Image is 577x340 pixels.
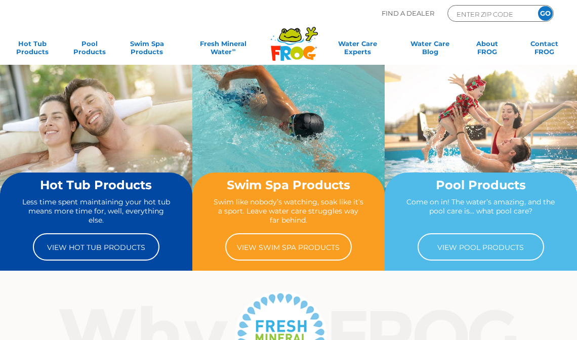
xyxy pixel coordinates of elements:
[182,39,264,60] a: Fresh MineralWater∞
[405,197,556,225] p: Come on in! The water’s amazing, and the pool care is… what pool care?
[382,5,434,22] p: Find A Dealer
[522,39,567,60] a: ContactFROG
[418,233,544,261] a: View Pool Products
[213,179,364,192] h2: Swim Spa Products
[538,6,553,21] input: GO
[408,39,452,60] a: Water CareBlog
[33,233,159,261] a: View Hot Tub Products
[465,39,510,60] a: AboutFROG
[67,39,112,60] a: PoolProducts
[10,39,55,60] a: Hot TubProducts
[320,39,395,60] a: Water CareExperts
[232,47,235,53] sup: ∞
[405,179,556,192] h2: Pool Products
[225,233,352,261] a: View Swim Spa Products
[21,179,172,192] h2: Hot Tub Products
[213,197,364,225] p: Swim like nobody’s watching, soak like it’s a sport. Leave water care struggles way far behind.
[385,65,577,208] img: home-banner-pool-short
[125,39,169,60] a: Swim SpaProducts
[192,65,385,208] img: home-banner-swim-spa-short
[21,197,172,225] p: Less time spent maintaining your hot tub means more time for, well, everything else.
[456,8,524,20] input: Zip Code Form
